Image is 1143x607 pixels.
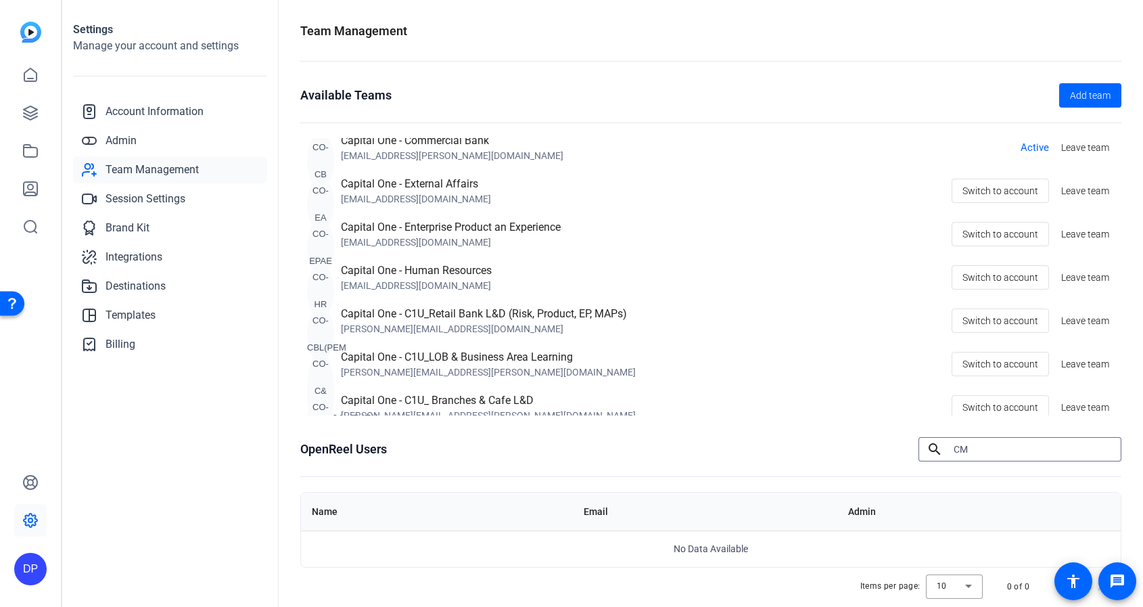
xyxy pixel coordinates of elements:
a: Session Settings [73,185,267,212]
span: Switch to account [962,265,1038,290]
span: Leave team [1061,271,1109,285]
th: Email [573,493,837,531]
div: CO-CBL(PEM [307,307,334,361]
h2: Manage your account and settings [73,38,267,54]
div: Items per page: [860,579,920,593]
h1: Team Management [300,22,407,41]
button: Leave team [1056,352,1115,376]
span: Leave team [1061,227,1109,242]
div: [PERSON_NAME][EMAIL_ADDRESS][PERSON_NAME][DOMAIN_NAME] [341,409,636,422]
span: Switch to account [962,221,1038,247]
button: Switch to account [952,222,1049,246]
button: Leave team [1056,395,1115,420]
div: [EMAIL_ADDRESS][DOMAIN_NAME] [341,279,492,292]
div: Capital One - Commercial Bank [341,133,563,149]
div: CO-C&[MEDICAL_DATA] [307,351,334,432]
p: No Data Available [301,531,1121,567]
div: [PERSON_NAME][EMAIL_ADDRESS][PERSON_NAME][DOMAIN_NAME] [341,365,636,379]
th: Admin [837,493,1121,531]
div: Capital One - Human Resources [341,263,492,279]
div: Capital One - External Affairs [341,176,491,192]
div: CO-HR [307,264,334,318]
span: Session Settings [106,191,185,207]
span: Destinations [106,278,166,294]
div: CO-CB [307,134,334,188]
span: Switch to account [962,178,1038,204]
button: Switch to account [952,352,1049,376]
mat-icon: search [918,441,951,457]
th: Name [301,493,573,531]
span: Brand Kit [106,220,149,236]
button: Leave team [1056,179,1115,203]
button: Leave team [1056,265,1115,290]
a: Team Management [73,156,267,183]
button: Add team [1059,83,1121,108]
div: [EMAIL_ADDRESS][DOMAIN_NAME] [341,192,491,206]
span: Billing [106,336,135,353]
h1: Available Teams [300,86,392,105]
span: Team Management [106,162,199,178]
button: Leave team [1056,309,1115,333]
button: Switch to account [952,395,1049,420]
div: Capital One - C1U_LOB & Business Area Learning [341,349,636,365]
img: blue-gradient.svg [20,22,41,43]
span: Switch to account [962,308,1038,334]
button: Leave team [1056,222,1115,246]
div: CO-EA [307,177,334,231]
mat-icon: accessibility [1065,573,1081,589]
span: Leave team [1061,314,1109,328]
a: Brand Kit [73,215,267,242]
button: Switch to account [952,265,1049,290]
input: Search Users... [954,441,1111,457]
div: [EMAIL_ADDRESS][DOMAIN_NAME] [341,235,561,249]
h1: Settings [73,22,267,38]
span: Add team [1070,89,1111,103]
button: Switch to account [952,309,1049,333]
span: Switch to account [962,351,1038,377]
a: Account Information [73,98,267,125]
div: [EMAIL_ADDRESS][PERSON_NAME][DOMAIN_NAME] [341,149,563,162]
span: Admin [106,133,137,149]
span: Active [1021,140,1049,156]
span: Leave team [1061,401,1109,415]
a: Admin [73,127,267,154]
div: Capital One - C1U_ Branches & Cafe L&D [341,392,636,409]
div: [PERSON_NAME][EMAIL_ADDRESS][DOMAIN_NAME] [341,322,627,336]
div: DP [14,553,47,585]
a: Templates [73,302,267,329]
a: Integrations [73,244,267,271]
span: Leave team [1061,357,1109,372]
div: Capital One - C1U_Retail Bank L&D (Risk, Product, EP, MAPs) [341,306,627,322]
div: CO-CB&CL [307,394,334,448]
button: Switch to account [952,179,1049,203]
a: Billing [73,331,267,358]
span: Account Information [106,104,204,120]
div: CO-EPAE [307,221,334,275]
div: Capital One - Enterprise Product an Experience [341,219,561,235]
span: Templates [106,307,156,323]
div: 0 of 0 [1007,580,1029,593]
span: Integrations [106,249,162,265]
button: Previous page [1051,570,1083,603]
a: Destinations [73,273,267,300]
mat-icon: message [1109,573,1125,589]
span: Switch to account [962,395,1038,420]
h1: OpenReel Users [300,440,387,459]
button: Leave team [1056,135,1115,160]
span: Leave team [1061,184,1109,198]
span: Leave team [1061,141,1109,155]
